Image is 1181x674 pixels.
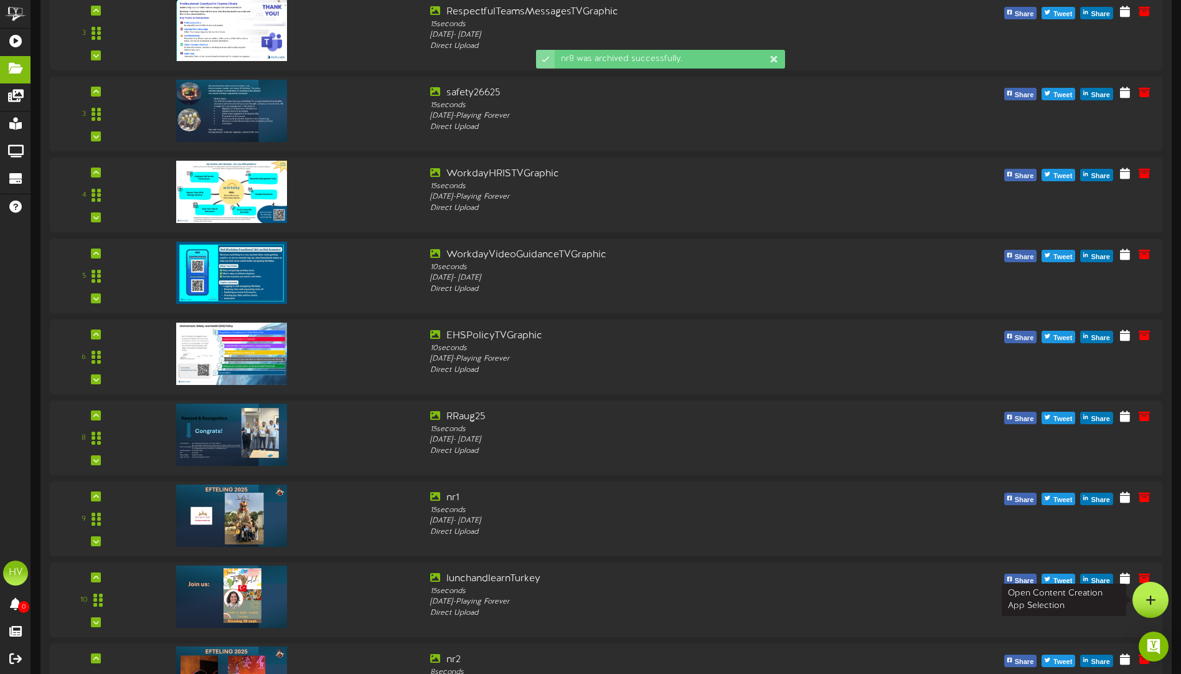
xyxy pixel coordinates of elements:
span: Tweet [1051,88,1075,102]
span: Tweet [1051,412,1075,426]
span: Share [1012,88,1037,102]
span: Tweet [1051,493,1075,507]
div: [DATE] - Playing Forever [430,597,875,607]
button: Share [1080,88,1113,100]
div: [DATE] - Playing Forever [430,111,875,121]
span: Tweet [1051,574,1075,588]
img: 1ca6835b-55aa-49ca-bd53-fef1e2999e75.jpg [176,161,287,223]
img: fe273f80-0db4-4700-adac-28b4329ab292.png [176,323,287,385]
span: Share [1088,412,1113,426]
div: nr2 [430,653,875,667]
span: Share [1088,655,1113,669]
img: c189ef49-b859-4d81-a5e7-f0da6eb4ad2e.jpg [176,566,287,628]
button: Share [1080,331,1113,343]
div: 15 seconds [430,586,875,597]
img: f2542c69-3f0f-423f-9a5e-dc29d5f6b21f.jpg [176,404,287,466]
span: Share [1088,574,1113,588]
button: Share [1004,493,1037,505]
div: 8 [82,433,86,444]
button: Share [1004,655,1037,667]
span: Share [1088,331,1113,345]
div: 15 seconds [430,424,875,435]
span: Share [1088,88,1113,102]
img: 6ffdeb20-52ae-49eb-96e2-519ea0731480.jpg [176,242,287,304]
div: Direct Upload [430,122,875,133]
button: Tweet [1042,250,1075,262]
button: Share [1004,250,1037,262]
button: Tweet [1042,574,1075,586]
div: [DATE] - [DATE] [430,435,875,445]
div: 10 seconds [430,262,875,273]
div: RespectfulTeamsMessagesTVGraphic [430,5,875,19]
div: safety26625 [430,86,875,100]
span: Share [1012,493,1037,507]
span: Share [1088,493,1113,507]
span: Share [1012,412,1037,426]
div: WorkdayHRISTVGraphic [430,167,875,181]
span: Tweet [1051,655,1075,669]
div: nr1 [430,491,875,505]
button: Share [1004,169,1037,181]
span: 0 [18,601,29,613]
div: HV [3,561,28,586]
span: Share [1012,7,1037,21]
span: Share [1012,169,1037,183]
div: Direct Upload [430,203,875,214]
div: Direct Upload [430,446,875,457]
div: [DATE] - Playing Forever [430,354,875,364]
div: lunchandlearnTurkey [430,572,875,586]
button: Tweet [1042,88,1075,100]
button: Share [1004,574,1037,586]
span: Tweet [1051,169,1075,183]
span: Share [1088,169,1113,183]
div: [DATE] - [DATE] [430,516,875,526]
div: Dismiss this notification [769,53,779,65]
div: Direct Upload [430,284,875,295]
span: Share [1012,574,1037,588]
button: Share [1080,493,1113,505]
div: 15 seconds [430,100,875,111]
span: Share [1088,7,1113,21]
div: 6 [82,352,86,363]
button: Share [1080,250,1113,262]
img: 6d4b1e22-5ca5-4da9-bd0e-617055acad17.jpg [176,485,287,547]
button: Share [1080,412,1113,424]
div: Direct Upload [430,41,875,52]
div: [DATE] - Playing Forever [430,192,875,202]
span: Share [1012,655,1037,669]
button: Tweet [1042,7,1075,19]
div: WorkdayVideoGuidanceTVGraphic [430,248,875,262]
button: Share [1004,88,1037,100]
button: Share [1004,7,1037,19]
span: Share [1088,250,1113,264]
span: Share [1012,331,1037,345]
span: Share [1012,250,1037,264]
div: [DATE] - [DATE] [430,273,875,283]
button: Share [1004,331,1037,343]
div: RRaug25 [430,410,875,424]
button: Tweet [1042,655,1075,667]
span: Tweet [1051,250,1075,264]
div: 10 seconds [430,343,875,354]
div: Direct Upload [430,365,875,376]
div: EHSPolicyTVGraphic [430,329,875,343]
div: 9 [82,514,86,524]
div: 15 seconds [430,181,875,192]
button: Share [1080,655,1113,667]
img: 4b5f8395-d7fd-451a-ab6b-28c953cd5b74.jpg [176,80,287,142]
div: Direct Upload [430,527,875,538]
button: Share [1080,574,1113,586]
span: Tweet [1051,7,1075,21]
div: 15 seconds [430,505,875,516]
div: 15 seconds [430,19,875,30]
button: Share [1004,412,1037,424]
button: Tweet [1042,493,1075,505]
button: Tweet [1042,412,1075,424]
div: 10 [80,595,88,605]
div: nr8 was archived successfully. [555,50,785,69]
div: Open Intercom Messenger [1139,632,1169,662]
button: Tweet [1042,169,1075,181]
div: [DATE] - [DATE] [430,30,875,40]
span: Tweet [1051,331,1075,345]
button: Share [1080,169,1113,181]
